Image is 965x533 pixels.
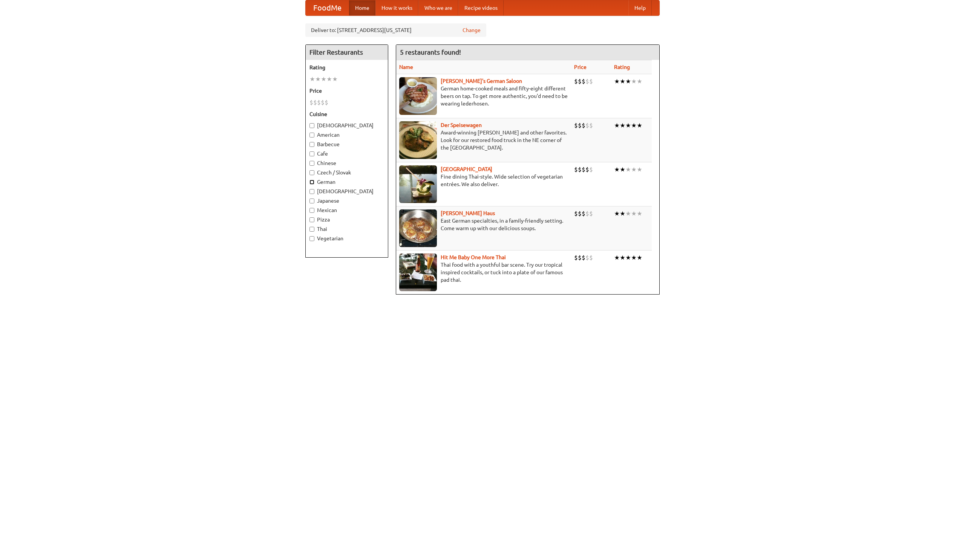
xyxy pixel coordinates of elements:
a: Help [628,0,652,15]
li: ★ [631,254,637,262]
li: $ [585,77,589,86]
li: $ [309,98,313,107]
a: FoodMe [306,0,349,15]
li: ★ [637,209,642,218]
li: $ [313,98,317,107]
label: Vegetarian [309,235,384,242]
li: ★ [625,77,631,86]
a: [PERSON_NAME] Haus [441,210,495,216]
li: $ [589,209,593,218]
li: ★ [614,165,620,174]
li: ★ [625,254,631,262]
li: $ [589,77,593,86]
a: Name [399,64,413,70]
li: ★ [631,121,637,130]
a: Home [349,0,375,15]
label: [DEMOGRAPHIC_DATA] [309,188,384,195]
li: $ [317,98,321,107]
label: American [309,131,384,139]
li: ★ [614,77,620,86]
a: Hit Me Baby One More Thai [441,254,506,260]
li: $ [574,254,578,262]
input: Cafe [309,151,314,156]
li: ★ [620,254,625,262]
label: Chinese [309,159,384,167]
li: $ [321,98,325,107]
li: $ [574,209,578,218]
li: ★ [620,209,625,218]
li: $ [589,165,593,174]
ng-pluralize: 5 restaurants found! [400,49,461,56]
img: babythai.jpg [399,254,437,291]
li: $ [582,209,585,218]
li: ★ [637,121,642,130]
li: $ [585,121,589,130]
input: German [309,180,314,185]
input: Thai [309,227,314,232]
a: How it works [375,0,418,15]
h5: Rating [309,64,384,71]
label: Barbecue [309,141,384,148]
label: Pizza [309,216,384,223]
li: ★ [637,254,642,262]
li: ★ [614,209,620,218]
li: ★ [637,165,642,174]
li: ★ [326,75,332,83]
li: $ [582,165,585,174]
li: ★ [625,165,631,174]
a: [GEOGRAPHIC_DATA] [441,166,492,172]
input: Pizza [309,217,314,222]
li: ★ [637,77,642,86]
li: ★ [614,254,620,262]
a: Recipe videos [458,0,504,15]
li: $ [589,254,593,262]
li: ★ [631,165,637,174]
img: satay.jpg [399,165,437,203]
li: ★ [625,209,631,218]
a: Change [463,26,481,34]
li: ★ [620,121,625,130]
p: Fine dining Thai-style. Wide selection of vegetarian entrées. We also deliver. [399,173,568,188]
li: ★ [631,209,637,218]
input: [DEMOGRAPHIC_DATA] [309,189,314,194]
li: $ [574,121,578,130]
li: ★ [332,75,338,83]
label: Japanese [309,197,384,205]
li: ★ [620,77,625,86]
li: ★ [625,121,631,130]
li: $ [578,209,582,218]
p: Thai food with a youthful bar scene. Try our tropical inspired cocktails, or tuck into a plate of... [399,261,568,284]
li: $ [578,254,582,262]
li: $ [585,209,589,218]
li: ★ [309,75,315,83]
div: Deliver to: [STREET_ADDRESS][US_STATE] [305,23,486,37]
li: $ [589,121,593,130]
li: ★ [321,75,326,83]
label: Thai [309,225,384,233]
li: $ [585,165,589,174]
li: $ [582,121,585,130]
label: Mexican [309,206,384,214]
input: Mexican [309,208,314,213]
li: $ [582,77,585,86]
img: speisewagen.jpg [399,121,437,159]
li: ★ [620,165,625,174]
a: [PERSON_NAME]'s German Saloon [441,78,522,84]
h4: Filter Restaurants [306,45,388,60]
p: German home-cooked meals and fifty-eight different beers on tap. To get more authentic, you'd nee... [399,85,568,107]
label: Czech / Slovak [309,169,384,176]
li: $ [582,254,585,262]
p: Award-winning [PERSON_NAME] and other favorites. Look for our restored food truck in the NE corne... [399,129,568,151]
li: $ [574,165,578,174]
li: $ [325,98,328,107]
a: Rating [614,64,630,70]
label: German [309,178,384,186]
li: ★ [614,121,620,130]
input: Barbecue [309,142,314,147]
a: Price [574,64,587,70]
a: Der Speisewagen [441,122,482,128]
